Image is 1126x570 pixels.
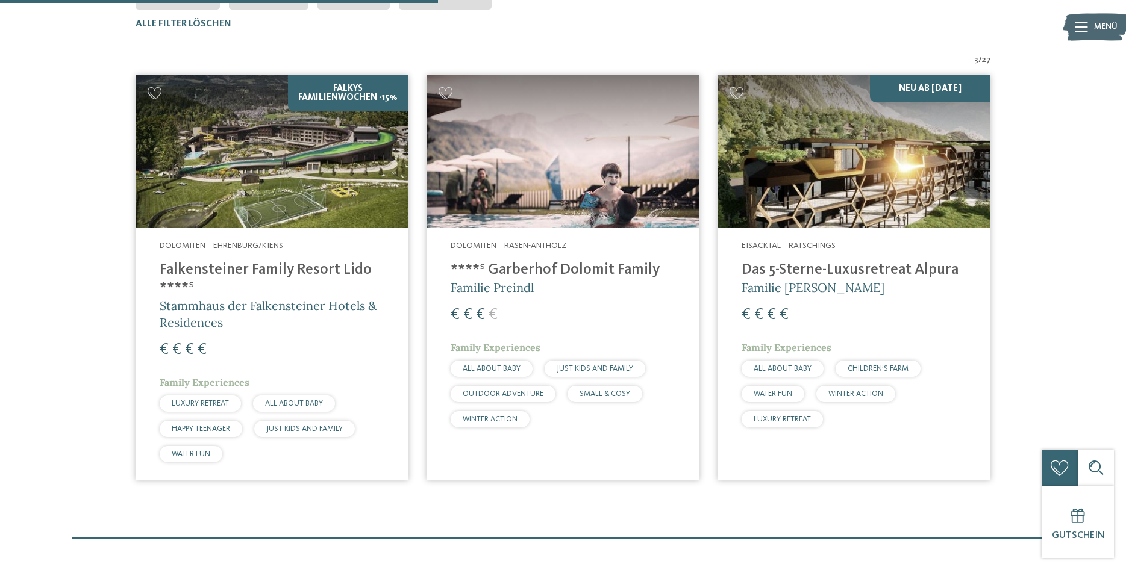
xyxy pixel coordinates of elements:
[476,307,485,323] span: €
[1042,486,1114,558] a: Gutschein
[718,75,990,480] a: Familienhotels gesucht? Hier findet ihr die besten! Neu ab [DATE] Eisacktal – Ratschings Das 5-St...
[754,307,763,323] span: €
[754,390,792,398] span: WATER FUN
[848,365,909,373] span: CHILDREN’S FARM
[742,280,884,295] span: Familie [PERSON_NAME]
[828,390,883,398] span: WINTER ACTION
[160,298,377,330] span: Stammhaus der Falkensteiner Hotels & Residences
[742,261,966,279] h4: Das 5-Sterne-Luxusretreat Alpura
[754,365,812,373] span: ALL ABOUT BABY
[780,307,789,323] span: €
[767,307,776,323] span: €
[978,54,982,66] span: /
[754,415,811,423] span: LUXURY RETREAT
[172,450,210,458] span: WATER FUN
[463,415,518,423] span: WINTER ACTION
[136,75,408,229] img: Familienhotels gesucht? Hier findet ihr die besten!
[160,241,283,250] span: Dolomiten – Ehrenburg/Kiens
[265,400,323,407] span: ALL ABOUT BABY
[451,341,540,353] span: Family Experiences
[185,342,194,358] span: €
[489,307,498,323] span: €
[136,75,408,480] a: Familienhotels gesucht? Hier findet ihr die besten! Falkys Familienwochen -15% Dolomiten – Ehrenb...
[427,75,699,229] img: Familienhotels gesucht? Hier findet ihr die besten!
[982,54,991,66] span: 27
[463,307,472,323] span: €
[172,342,181,358] span: €
[160,376,249,388] span: Family Experiences
[451,261,675,279] h4: ****ˢ Garberhof Dolomit Family
[451,307,460,323] span: €
[718,75,990,229] img: Familienhotels gesucht? Hier findet ihr die besten!
[172,425,230,433] span: HAPPY TEENAGER
[463,390,543,398] span: OUTDOOR ADVENTURE
[463,365,521,373] span: ALL ABOUT BABY
[172,400,229,407] span: LUXURY RETREAT
[1052,531,1104,541] span: Gutschein
[136,19,231,29] span: Alle Filter löschen
[451,280,534,295] span: Familie Preindl
[451,241,566,250] span: Dolomiten – Rasen-Antholz
[742,307,751,323] span: €
[198,342,207,358] span: €
[266,425,343,433] span: JUST KIDS AND FAMILY
[580,390,630,398] span: SMALL & COSY
[974,54,978,66] span: 3
[742,341,831,353] span: Family Experiences
[427,75,699,480] a: Familienhotels gesucht? Hier findet ihr die besten! Dolomiten – Rasen-Antholz ****ˢ Garberhof Dol...
[160,342,169,358] span: €
[742,241,836,250] span: Eisacktal – Ratschings
[557,365,633,373] span: JUST KIDS AND FAMILY
[160,261,384,297] h4: Falkensteiner Family Resort Lido ****ˢ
